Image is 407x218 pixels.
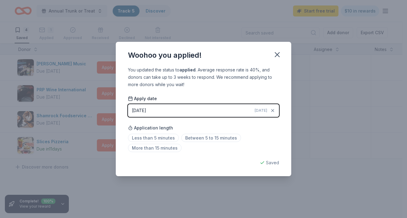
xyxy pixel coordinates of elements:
[128,144,182,152] span: More than 15 minutes
[255,108,267,113] span: [DATE]
[128,96,157,102] span: Apply date
[128,104,279,117] button: [DATE][DATE]
[179,67,196,72] b: applied
[132,107,146,114] div: [DATE]
[128,50,202,60] div: Woohoo you applied!
[128,134,179,142] span: Less than 5 minutes
[181,134,241,142] span: Between 5 to 15 minutes
[128,124,173,132] span: Application length
[128,66,279,88] div: You updated the status to . Average response rate is 40%, and donors can take up to 3 weeks to re...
